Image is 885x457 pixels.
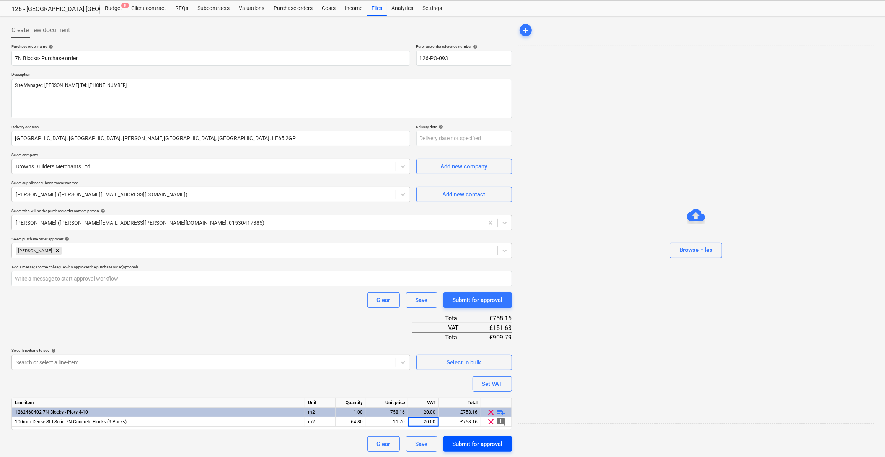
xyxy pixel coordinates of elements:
div: Clear [377,439,390,449]
div: Remove Martin Lill [53,247,62,255]
input: Delivery date not specified [416,131,512,146]
input: Reference number [416,51,512,66]
div: Budget [100,1,127,16]
textarea: Site Manager: [PERSON_NAME] Tel: [PHONE_NUMBER] [11,79,512,118]
div: Purchase order name [11,44,410,49]
div: Clear [377,295,390,305]
button: Set VAT [473,376,512,392]
button: Browse Files [670,243,722,258]
span: clear [487,408,496,417]
div: £758.16 [439,417,481,427]
div: Purchase orders [269,1,317,16]
div: Submit for approval [453,439,503,449]
div: Browse Files [518,46,874,424]
div: 126 - [GEOGRAPHIC_DATA] [GEOGRAPHIC_DATA] [11,5,91,13]
div: Total [439,398,481,408]
span: playlist_add [497,408,506,417]
span: help [99,209,105,213]
div: Add a message to the colleague who approves the purchase order (optional) [11,264,512,269]
div: 11.70 [369,417,405,427]
div: Select in bulk [447,357,481,367]
input: Write a message to start approval workflow [11,271,512,286]
div: 758.16 [369,408,405,417]
div: 20.00 [411,408,435,417]
div: Select line-items to add [11,348,410,353]
div: Set VAT [482,379,502,389]
div: 64.80 [339,417,363,427]
a: Subcontracts [193,1,234,16]
span: add_comment [497,417,506,426]
iframe: Chat Widget [847,420,885,457]
div: Total [412,314,471,323]
div: Browse Files [680,245,712,255]
div: Unit [305,398,336,408]
span: Create new document [11,26,70,35]
button: Add new contact [416,187,512,202]
button: Clear [367,292,400,308]
div: Select purchase order approver [11,237,512,242]
span: help [50,348,56,353]
a: Client contract [127,1,171,16]
span: 100mm Dense Std Solid 7N Concrete Blocks (9 Packs) [15,419,127,424]
div: VAT [408,398,439,408]
p: Delivery address [11,124,410,131]
p: Description [11,72,512,78]
span: add [521,26,530,35]
a: Settings [418,1,447,16]
div: Add new contact [443,189,486,199]
input: Delivery address [11,131,410,146]
span: 8 [121,3,129,8]
span: clear [487,417,496,426]
div: Select who will be the purchase order contact person [11,208,512,213]
p: Select supplier or subcontractor contact [11,180,410,187]
button: Clear [367,436,400,452]
div: £758.16 [471,314,512,323]
p: Select company [11,152,410,159]
a: Valuations [234,1,269,16]
div: Delivery date [416,124,512,129]
div: m2 [305,408,336,417]
button: Add new company [416,159,512,174]
input: Document name [11,51,410,66]
button: Select in bulk [416,355,512,370]
div: Save [416,439,428,449]
button: Submit for approval [443,292,512,308]
div: Add new company [441,162,487,171]
div: Save [416,295,428,305]
a: RFQs [171,1,193,16]
span: help [47,44,53,49]
button: Submit for approval [443,436,512,452]
span: help [472,44,478,49]
a: Costs [317,1,340,16]
button: Save [406,436,437,452]
div: Quantity [336,398,366,408]
span: help [437,124,443,129]
div: Total [412,333,471,342]
div: £758.16 [439,408,481,417]
a: Files [367,1,387,16]
a: Analytics [387,1,418,16]
a: Budget8 [100,1,127,16]
div: 1.00 [339,408,363,417]
span: 1262460402 7N Blocks - Plots 4-10 [15,410,88,415]
div: Line-item [12,398,305,408]
div: Purchase order reference number [416,44,512,49]
a: Income [340,1,367,16]
div: £909.79 [471,333,512,342]
div: [PERSON_NAME] [16,247,53,255]
div: Unit price [366,398,408,408]
div: £151.63 [471,323,512,333]
div: Submit for approval [453,295,503,305]
button: Save [406,292,437,308]
span: help [63,237,69,241]
div: m2 [305,417,336,427]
